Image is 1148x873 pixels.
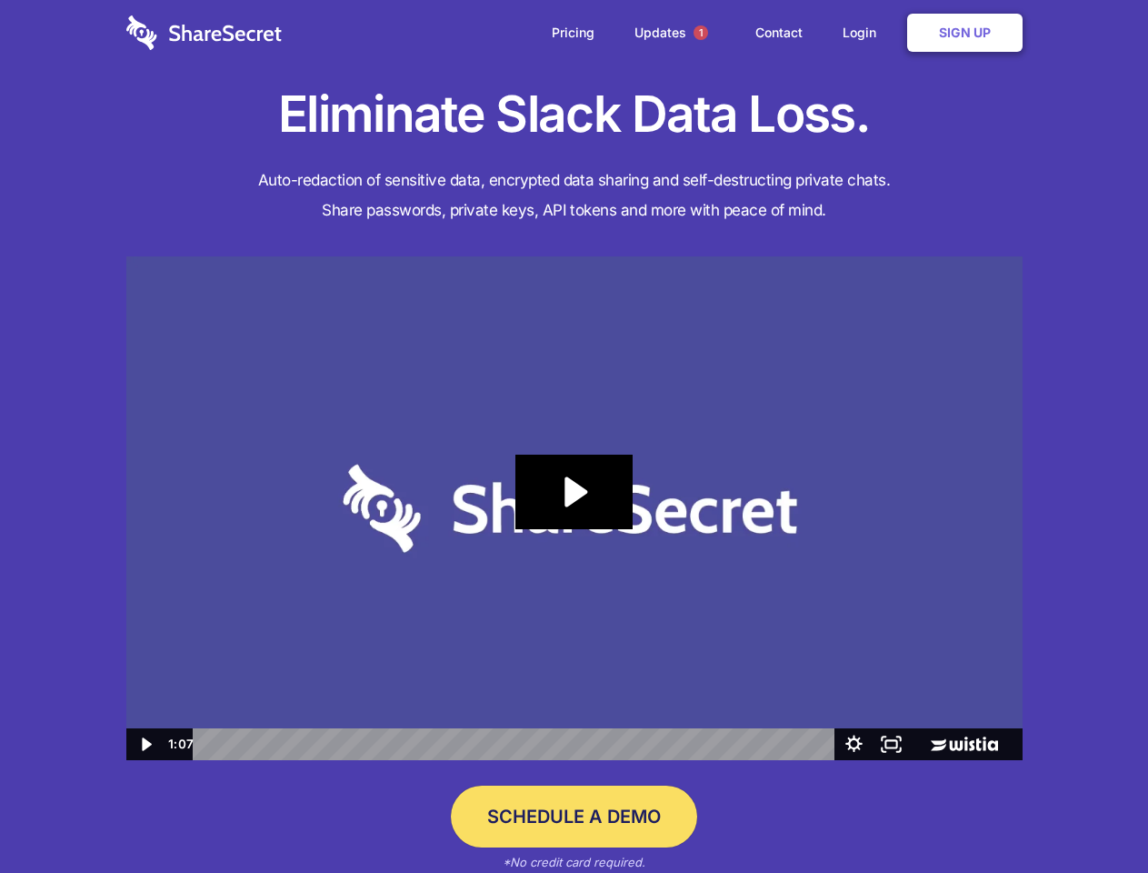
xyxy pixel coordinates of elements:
iframe: Drift Widget Chat Controller [1057,782,1126,851]
a: Pricing [534,5,613,61]
a: Login [824,5,903,61]
h1: Eliminate Slack Data Loss. [126,82,1023,147]
img: logo-wordmark-white-trans-d4663122ce5f474addd5e946df7df03e33cb6a1c49d2221995e7729f52c070b2.svg [126,15,282,50]
a: Contact [737,5,821,61]
h4: Auto-redaction of sensitive data, encrypted data sharing and self-destructing private chats. Shar... [126,166,1023,226]
button: Play Video [126,728,164,760]
img: Sharesecret [126,256,1023,761]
